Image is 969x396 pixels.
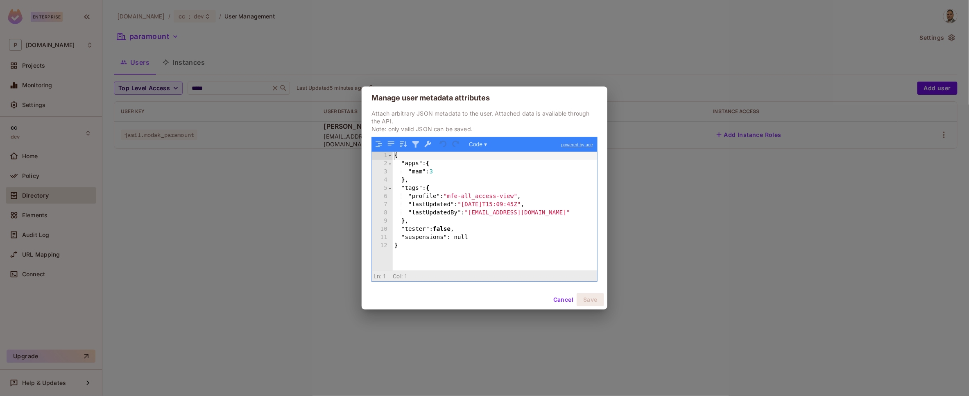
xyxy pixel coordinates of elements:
[438,139,449,150] button: Undo last action (Ctrl+Z)
[372,217,393,225] div: 9
[451,139,461,150] button: Redo (Ctrl+Shift+Z)
[372,184,393,193] div: 5
[372,225,393,234] div: 10
[577,293,604,306] button: Save
[372,193,393,201] div: 6
[423,139,433,150] button: Repair JSON: fix quotes and escape characters, remove comments and JSONP notation, turn JavaScrip...
[398,139,409,150] button: Sort contents
[550,293,577,306] button: Cancel
[557,137,597,152] a: powered by ace
[372,201,393,209] div: 7
[362,86,607,109] h2: Manage user metadata attributes
[372,160,393,168] div: 2
[372,176,393,184] div: 4
[372,242,393,250] div: 12
[374,139,384,150] button: Format JSON data, with proper indentation and line feeds (Ctrl+I)
[372,234,393,242] div: 11
[386,139,396,150] button: Compact JSON data, remove all whitespaces (Ctrl+Shift+I)
[404,273,408,280] span: 1
[393,273,403,280] span: Col:
[372,168,393,176] div: 3
[371,109,598,133] p: Attach arbitrary JSON metadata to the user. Attached data is available through the API. Note: onl...
[466,139,490,150] button: Code ▾
[372,152,393,160] div: 1
[374,273,381,280] span: Ln:
[383,273,386,280] span: 1
[410,139,421,150] button: Filter, sort, or transform contents
[372,209,393,217] div: 8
